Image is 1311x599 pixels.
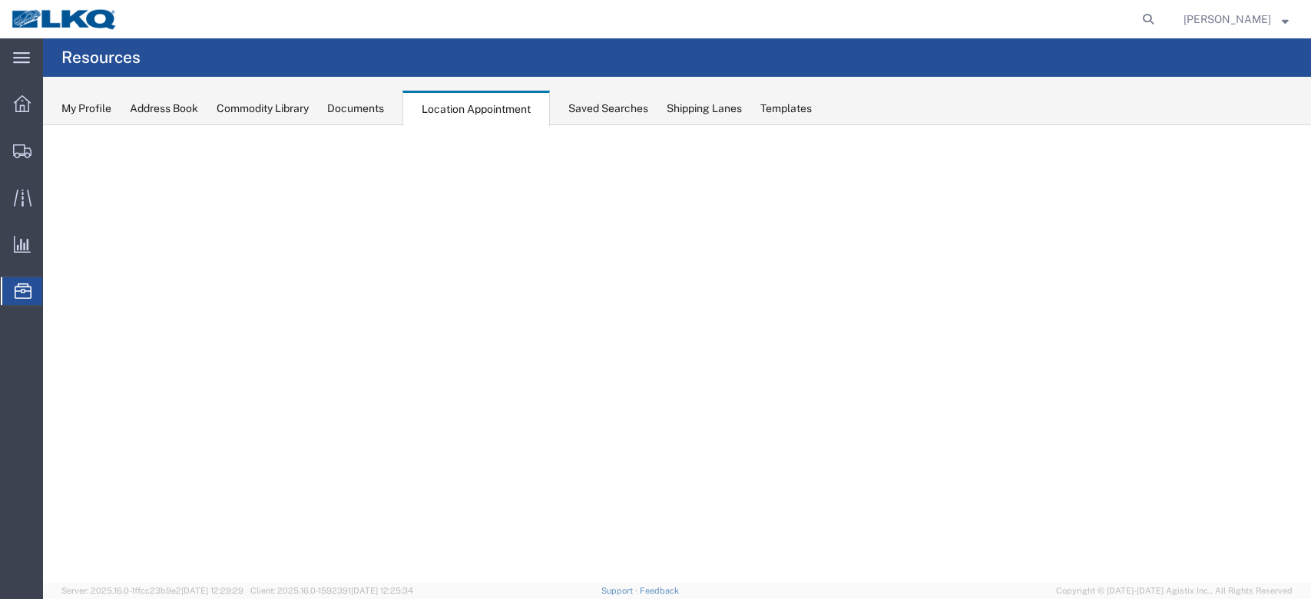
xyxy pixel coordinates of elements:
div: Saved Searches [568,101,648,117]
a: Support [601,586,640,595]
span: [DATE] 12:25:34 [351,586,413,595]
span: Copyright © [DATE]-[DATE] Agistix Inc., All Rights Reserved [1056,584,1293,597]
div: My Profile [61,101,111,117]
span: Client: 2025.16.0-1592391 [250,586,413,595]
div: Templates [760,101,812,117]
img: logo [11,8,118,31]
div: Commodity Library [217,101,309,117]
span: Christopher Sanchez [1184,11,1271,28]
h4: Resources [61,38,141,77]
div: Location Appointment [402,91,550,126]
div: Shipping Lanes [667,101,742,117]
span: [DATE] 12:29:29 [181,586,243,595]
span: Server: 2025.16.0-1ffcc23b9e2 [61,586,243,595]
div: Address Book [130,101,198,117]
iframe: FS Legacy Container [43,125,1311,583]
button: [PERSON_NAME] [1183,10,1289,28]
a: Feedback [640,586,679,595]
div: Documents [327,101,384,117]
